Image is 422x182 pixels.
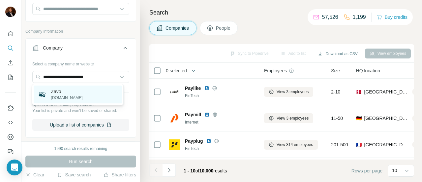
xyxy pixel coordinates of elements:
button: View 314 employees [264,140,318,150]
p: 57,526 [322,13,338,21]
button: Share filters [104,171,136,178]
span: Companies [166,25,190,31]
p: 1,199 [353,13,366,21]
button: Enrich CSV [5,57,16,69]
span: 🇩🇰 [356,89,362,95]
button: Use Surfe API [5,117,16,128]
span: Rows per page [351,167,382,174]
div: + 4 [412,89,422,95]
span: View 314 employees [277,142,313,148]
img: Logo of Paymill [169,113,180,124]
p: [DOMAIN_NAME] [51,95,82,101]
span: 0 selected [166,67,187,74]
span: Paymill [185,111,201,118]
div: Internet [185,119,256,125]
p: Company information [25,28,136,34]
button: Use Surfe on LinkedIn [5,102,16,114]
span: Payplug [185,138,203,144]
button: Clear [25,171,44,178]
div: + 1 [412,115,422,121]
div: + 1 [412,142,422,148]
button: Buy credits [377,13,407,22]
img: Logo of Payplug [169,139,180,150]
span: 🇫🇷 [356,141,362,148]
span: 2-10 [331,89,340,95]
span: [GEOGRAPHIC_DATA], [GEOGRAPHIC_DATA] [364,89,409,95]
span: [GEOGRAPHIC_DATA], [GEOGRAPHIC_DATA], [GEOGRAPHIC_DATA] [364,141,409,148]
button: View 3 employees [264,87,313,97]
span: HQ location [356,67,380,74]
h4: Search [149,8,414,17]
span: 🇩🇪 [356,115,362,122]
img: LinkedIn logo [204,86,209,91]
button: Upload a list of companies [32,119,129,131]
span: Size [331,67,340,74]
button: Dashboard [5,131,16,143]
span: of [196,168,199,173]
span: View 3 employees [277,89,309,95]
div: FinTech [185,93,256,99]
span: 10,000 [199,168,214,173]
button: Quick start [5,28,16,40]
span: [GEOGRAPHIC_DATA], [GEOGRAPHIC_DATA] [364,115,409,122]
img: Logo of Paylike [169,87,180,97]
span: 1 - 10 [184,168,196,173]
span: 11-50 [331,115,343,122]
button: Feedback [5,146,16,158]
button: Company [26,40,136,58]
span: 201-500 [331,141,348,148]
button: Save search [57,171,91,178]
p: 10 [392,167,397,174]
button: View 3 employees [264,113,313,123]
button: My lists [5,71,16,83]
div: Company [43,45,63,51]
span: Paylike [185,85,201,91]
p: Your list is private and won't be saved or shared. [32,108,129,114]
button: Download as CSV [313,49,362,59]
span: People [216,25,231,31]
button: Navigate to next page [163,164,176,177]
span: Employees [264,67,287,74]
p: Zavo [51,88,82,95]
span: View 3 employees [277,115,309,121]
img: Zavo [38,90,47,99]
img: Avatar [5,7,16,17]
button: Search [5,42,16,54]
div: Select a company name or website [32,58,129,67]
img: LinkedIn logo [206,138,211,144]
span: results [184,168,227,173]
img: LinkedIn logo [204,112,210,117]
div: 1990 search results remaining [54,146,107,152]
div: FinTech [185,146,256,152]
div: Open Intercom Messenger [7,160,22,175]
